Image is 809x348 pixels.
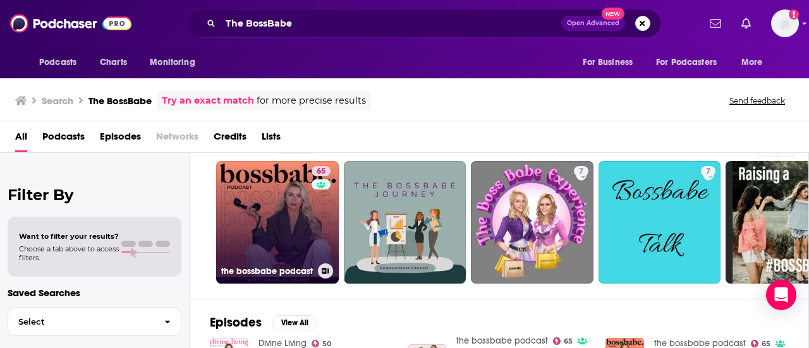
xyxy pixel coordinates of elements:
span: Open Advanced [567,20,619,27]
a: 65 [312,166,331,176]
span: Want to filter your results? [19,232,119,241]
span: 50 [322,341,331,347]
input: Search podcasts, credits, & more... [221,13,561,33]
a: the bossbabe podcast [456,335,548,346]
button: open menu [733,51,779,75]
span: 7 [706,165,710,178]
a: 7 [471,161,593,284]
button: open menu [141,51,211,75]
a: Lists [262,126,281,152]
a: Podcasts [42,126,85,152]
span: For Podcasters [656,54,717,71]
button: Send feedback [726,95,789,106]
h2: Episodes [210,315,262,330]
button: open menu [30,51,93,75]
a: 7 [701,166,715,176]
a: 7 [599,161,721,284]
a: Show notifications dropdown [736,13,756,34]
h2: Filter By [8,186,181,204]
h3: The BossBabe [88,95,152,107]
a: Show notifications dropdown [705,13,726,34]
button: Select [8,308,181,336]
h3: the bossbabe podcast [221,266,313,277]
span: 65 [317,165,325,178]
span: 65 [762,341,770,347]
a: EpisodesView All [210,315,317,330]
span: Podcasts [39,54,76,71]
button: View All [272,315,317,330]
div: Search podcasts, credits, & more... [186,9,661,38]
span: Logged in as ahusic2015 [771,9,799,37]
a: 65 [553,337,573,345]
button: open menu [648,51,735,75]
a: 50 [312,340,332,347]
span: Choose a tab above to access filters. [19,244,119,262]
a: 65 [751,340,771,347]
div: Open Intercom Messenger [766,280,796,310]
a: Episodes [100,126,141,152]
a: 7 [574,166,588,176]
span: Networks [156,126,198,152]
span: 7 [579,165,583,178]
button: Open AdvancedNew [561,16,625,31]
a: All [15,126,27,152]
span: More [741,54,763,71]
span: Monitoring [150,54,195,71]
button: Show profile menu [771,9,799,37]
span: Select [8,318,154,326]
span: For Business [583,54,633,71]
svg: Add a profile image [789,9,799,20]
span: New [602,8,624,20]
span: 65 [564,339,573,344]
h3: Search [42,95,73,107]
img: User Profile [771,9,799,37]
p: Saved Searches [8,287,181,299]
a: Try an exact match [162,93,254,108]
a: 65the bossbabe podcast [216,161,339,284]
a: Charts [92,51,135,75]
span: for more precise results [257,93,366,108]
span: Charts [100,54,127,71]
img: Podchaser - Follow, Share and Rate Podcasts [10,11,131,35]
a: Credits [214,126,246,152]
button: open menu [574,51,648,75]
